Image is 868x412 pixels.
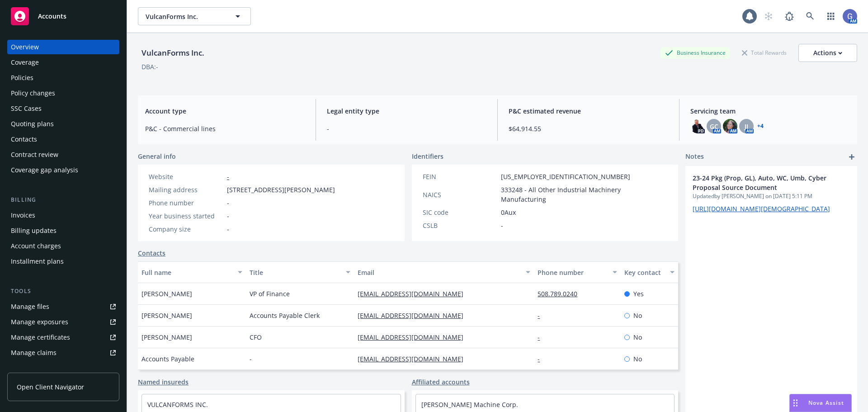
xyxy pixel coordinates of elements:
[501,185,668,204] span: 333248 - All Other Industrial Machinery Manufacturing
[7,299,119,314] a: Manage files
[509,124,668,133] span: $64,914.55
[633,354,642,364] span: No
[11,132,37,147] div: Contacts
[11,55,39,70] div: Coverage
[538,355,547,363] a: -
[11,147,58,162] div: Contract review
[685,166,857,221] div: 23-24 Pkg (Prop, GL), Auto, WC, Umb, Cyber Proposal Source DocumentUpdatedby [PERSON_NAME] on [DA...
[421,400,518,409] a: [PERSON_NAME] Machine Corp.
[358,268,520,277] div: Email
[11,163,78,177] div: Coverage gap analysis
[11,71,33,85] div: Policies
[145,124,305,133] span: P&C - Commercial lines
[423,172,497,181] div: FEIN
[7,208,119,223] a: Invoices
[621,261,678,283] button: Key contact
[633,311,642,320] span: No
[538,311,547,320] a: -
[358,355,471,363] a: [EMAIL_ADDRESS][DOMAIN_NAME]
[142,332,192,342] span: [PERSON_NAME]
[723,119,737,133] img: photo
[534,261,620,283] button: Phone number
[509,106,668,116] span: P&C estimated revenue
[250,268,340,277] div: Title
[11,299,49,314] div: Manage files
[250,311,320,320] span: Accounts Payable Clerk
[846,152,857,162] a: add
[11,254,64,269] div: Installment plans
[412,152,443,161] span: Identifiers
[149,198,223,208] div: Phone number
[246,261,354,283] button: Title
[633,289,644,298] span: Yes
[501,221,503,230] span: -
[693,192,850,200] span: Updated by [PERSON_NAME] on [DATE] 5:11 PM
[7,361,119,375] a: Manage BORs
[142,268,232,277] div: Full name
[843,9,857,24] img: photo
[138,261,246,283] button: Full name
[780,7,798,25] a: Report a Bug
[17,382,84,392] span: Open Client Navigator
[145,106,305,116] span: Account type
[142,289,192,298] span: [PERSON_NAME]
[7,195,119,204] div: Billing
[11,315,68,329] div: Manage exposures
[633,332,642,342] span: No
[354,261,534,283] button: Email
[7,330,119,345] a: Manage certificates
[250,289,290,298] span: VP of Finance
[227,198,229,208] span: -
[7,163,119,177] a: Coverage gap analysis
[11,40,39,54] div: Overview
[146,12,224,21] span: VulcanForms Inc.
[685,152,704,162] span: Notes
[7,147,119,162] a: Contract review
[538,333,547,341] a: -
[149,211,223,221] div: Year business started
[142,62,158,71] div: DBA: -
[7,132,119,147] a: Contacts
[710,122,718,131] span: GC
[745,122,748,131] span: JJ
[7,287,119,296] div: Tools
[501,172,630,181] span: [US_EMPLOYER_IDENTIFICATION_NUMBER]
[7,223,119,238] a: Billing updates
[138,7,251,25] button: VulcanForms Inc.
[624,268,665,277] div: Key contact
[142,354,194,364] span: Accounts Payable
[7,239,119,253] a: Account charges
[149,185,223,194] div: Mailing address
[138,248,165,258] a: Contacts
[423,221,497,230] div: CSLB
[737,47,791,58] div: Total Rewards
[7,346,119,360] a: Manage claims
[358,333,471,341] a: [EMAIL_ADDRESS][DOMAIN_NAME]
[11,346,57,360] div: Manage claims
[11,239,61,253] div: Account charges
[790,394,801,412] div: Drag to move
[757,123,764,129] a: +4
[7,86,119,100] a: Policy changes
[7,117,119,131] a: Quoting plans
[250,332,262,342] span: CFO
[412,377,470,387] a: Affiliated accounts
[138,152,176,161] span: General info
[7,315,119,329] a: Manage exposures
[11,86,55,100] div: Policy changes
[327,106,486,116] span: Legal entity type
[813,44,842,62] div: Actions
[11,223,57,238] div: Billing updates
[358,289,471,298] a: [EMAIL_ADDRESS][DOMAIN_NAME]
[423,208,497,217] div: SIC code
[138,47,208,59] div: VulcanForms Inc.
[423,190,497,199] div: NAICS
[690,119,705,133] img: photo
[227,211,229,221] span: -
[11,361,53,375] div: Manage BORs
[693,173,826,192] span: 23-24 Pkg (Prop, GL), Auto, WC, Umb, Cyber Proposal Source Document
[759,7,778,25] a: Start snowing
[801,7,819,25] a: Search
[227,224,229,234] span: -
